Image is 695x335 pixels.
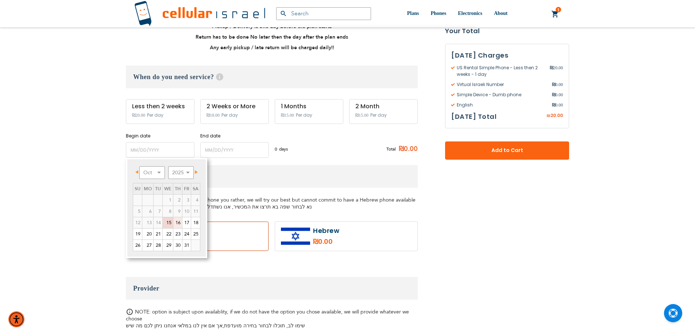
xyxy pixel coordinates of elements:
span: 6 [142,206,153,217]
span: 20.00 [551,112,563,118]
span: Prev [135,170,138,174]
a: 25 [191,229,200,239]
a: 15 [163,217,173,228]
a: Next [190,167,200,176]
span: 1 [163,195,173,206]
div: Less then 2 weeks [132,103,188,110]
span: Next [195,170,198,174]
a: Prev [134,167,143,176]
span: 13 [142,217,153,228]
h3: When do you need service? [126,66,418,88]
strong: Your Total [445,26,569,36]
span: Virtual Israeli Number [451,81,552,88]
span: 1 [557,7,560,13]
h3: [DATE] Charges [451,50,563,61]
span: ₪15.00 [355,113,368,118]
span: Per day [147,112,163,118]
span: ₪ [550,65,553,71]
span: Wednesday [164,186,171,192]
span: ₪0.00 [396,144,418,155]
strong: Any early pickup / late return will be charged daily!! [210,44,334,51]
span: ₪ [552,91,555,98]
span: Tuesday [155,186,161,192]
a: 18 [191,217,200,228]
span: 4 [191,195,200,206]
span: 9 [173,206,182,217]
a: 30 [173,240,182,251]
a: 1 [551,10,559,19]
span: NOTE: option is subject upon availablity, if we do not have the option you chose available, we wi... [126,308,409,329]
span: Help [216,73,223,81]
span: Per day [370,112,387,118]
span: ₪ [552,81,555,88]
a: 16 [173,217,182,228]
span: days [279,146,288,152]
input: MM/DD/YYYY [200,142,269,158]
strong: Return has to be done No later then the day after the plan ends [196,34,348,40]
span: 14 [154,217,162,228]
span: 0 [275,146,279,152]
span: 11 [191,206,200,217]
a: 28 [154,240,162,251]
span: Phones [430,11,446,16]
span: Per day [221,112,238,118]
select: Select year [168,166,194,179]
a: 19 [133,229,142,239]
a: 24 [182,229,191,239]
button: Add to Cart [445,141,569,160]
span: Provider [133,285,159,292]
span: Please choose what language phone you rather, we will try our best but cannot commit to have a He... [126,196,416,210]
span: English [451,102,552,108]
span: Sunday [135,186,140,192]
span: Electronics [458,11,482,16]
h3: [DATE] Total [451,111,497,122]
a: 17 [182,217,191,228]
input: Search [276,7,371,20]
input: MM/DD/YYYY [126,142,194,158]
span: 7 [154,206,162,217]
span: 12 [133,217,142,228]
span: 10 [182,206,191,217]
span: Total [386,146,396,152]
span: ₪20.00 [132,113,145,118]
a: 29 [163,240,173,251]
a: 21 [154,229,162,239]
a: 23 [173,229,182,239]
a: 26 [133,240,142,251]
span: 0.00 [552,81,563,88]
img: Cellular Israel Logo [134,1,265,27]
span: Add to Cart [469,147,545,155]
span: ₪ [552,102,555,108]
div: 1 Months [281,103,337,110]
label: Begin date [126,133,194,139]
span: Saturday [193,186,198,192]
span: Simple Device - Dumb phone [451,91,552,98]
span: Plans [407,11,419,16]
span: 3 [182,195,191,206]
a: 31 [182,240,191,251]
a: 27 [142,240,153,251]
span: 5 [133,206,142,217]
span: ₪15.00 [281,113,294,118]
span: Monday [144,186,152,192]
span: 0.00 [552,91,563,98]
span: 2 [173,195,182,206]
label: End date [200,133,269,139]
a: 20 [142,229,153,239]
span: Per day [296,112,312,118]
span: 8 [163,206,173,217]
span: US Rental Simple Phone - Less then 2 weeks - 1 day [451,65,550,78]
span: About [494,11,507,16]
a: 22 [163,229,173,239]
span: ₪18.00 [206,113,220,118]
div: Accessibility Menu [8,311,24,327]
div: 2 Month [355,103,412,110]
span: 0.00 [552,102,563,108]
select: Select month [139,166,165,179]
div: 2 Weeks or More [206,103,263,110]
span: Friday [184,186,189,192]
span: 20.00 [550,65,563,78]
span: ₪ [547,113,551,119]
span: Thursday [175,186,181,192]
